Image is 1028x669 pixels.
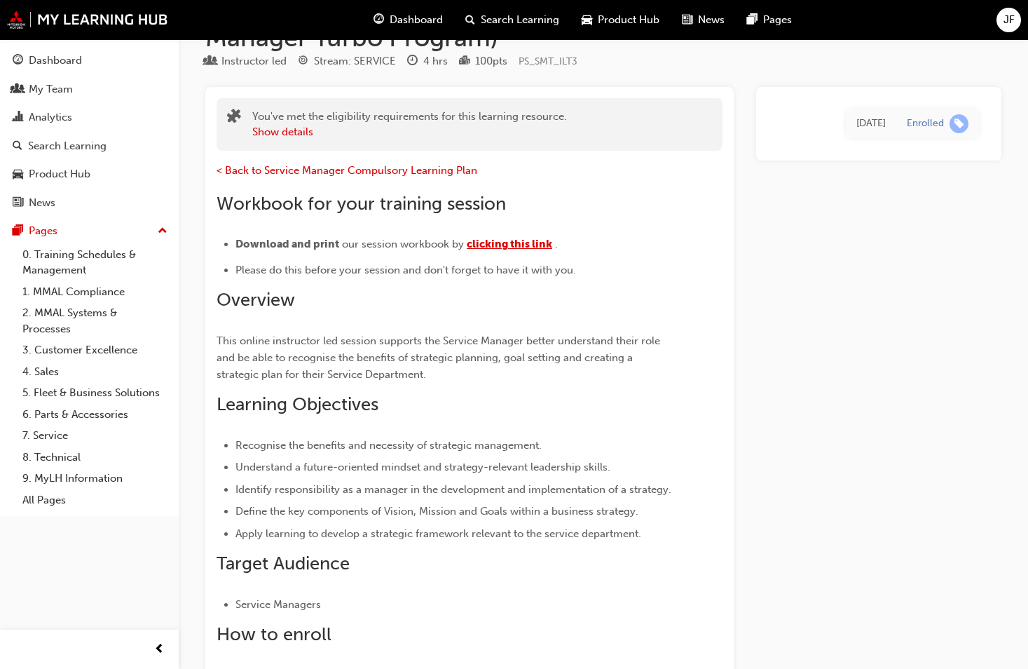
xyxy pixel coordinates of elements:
div: Product Hub [29,166,90,182]
div: 4 hrs [423,53,448,69]
a: guage-iconDashboard [362,6,454,34]
a: clicking this link [467,238,552,250]
div: Search Learning [28,138,107,154]
span: Please do this before your session and don't forget to have it with you. [235,264,576,276]
a: 4. Sales [17,361,173,383]
a: All Pages [17,489,173,511]
span: learningResourceType_INSTRUCTOR_LED-icon [205,55,216,68]
div: Thu Jul 24 2025 10:31:14 GMT+1000 (Australian Eastern Standard Time) [856,116,886,132]
span: prev-icon [154,641,165,658]
button: Pages [6,218,173,244]
span: Identify responsibility as a manager in the development and implementation of a strategy. [235,483,671,496]
span: How to enroll [217,623,331,645]
span: podium-icon [459,55,470,68]
span: Apply learning to develop a strategic framework relevant to the service department. [235,527,641,540]
div: Duration [407,53,448,70]
a: 7. Service [17,425,173,447]
a: 1. MMAL Compliance [17,281,173,303]
a: 3. Customer Excellence [17,339,173,361]
a: Analytics [6,104,173,130]
div: You've met the eligibility requirements for this learning resource. [252,109,567,140]
a: search-iconSearch Learning [454,6,570,34]
a: 8. Technical [17,447,173,468]
a: 5. Fleet & Business Solutions [17,382,173,404]
a: car-iconProduct Hub [570,6,671,34]
span: pages-icon [747,11,758,29]
span: Learning resource code [519,55,577,67]
div: Pages [29,223,57,239]
span: Pages [763,12,792,28]
span: Define the key components of Vision, Mission and Goals within a business strategy. [235,505,638,518]
a: pages-iconPages [736,6,803,34]
span: learningRecordVerb_ENROLL-icon [950,114,968,133]
a: My Team [6,76,173,102]
a: news-iconNews [671,6,736,34]
div: My Team [29,81,73,97]
div: News [29,195,55,211]
img: mmal [7,11,168,29]
span: up-icon [158,222,167,241]
span: Understand a future-oriented mindset and strategy-relevant leadership skills. [235,461,610,473]
span: Dashboard [390,12,443,28]
span: car-icon [13,168,23,181]
div: 100 pts [475,53,507,69]
a: 0. Training Schedules & Management [17,244,173,281]
div: Instructor led [221,53,287,69]
span: guage-icon [13,55,23,67]
a: Dashboard [6,48,173,74]
span: Search Learning [481,12,559,28]
div: Enrolled [907,117,944,130]
span: car-icon [582,11,592,29]
a: Search Learning [6,133,173,159]
button: DashboardMy TeamAnalyticsSearch LearningProduct HubNews [6,45,173,218]
button: Show details [252,124,313,140]
span: target-icon [298,55,308,68]
span: Overview [217,289,295,311]
span: news-icon [13,197,23,210]
span: puzzle-icon [227,110,241,126]
a: Product Hub [6,161,173,187]
span: Product Hub [598,12,659,28]
span: search-icon [13,140,22,153]
span: Workbook for your training session [217,193,506,215]
div: Type [205,53,287,70]
a: 6. Parts & Accessories [17,404,173,426]
span: . [555,238,558,250]
span: This online instructor led session supports the Service Manager better understand their role and ... [217,334,663,381]
span: Recognise the benefits and necessity of strategic management. [235,439,542,452]
a: < Back to Service Manager Compulsory Learning Plan [217,164,477,177]
div: Stream: SERVICE [314,53,396,69]
span: Service Managers [235,598,321,611]
span: Target Audience [217,553,350,574]
div: Points [459,53,507,70]
span: people-icon [13,83,23,96]
span: chart-icon [13,111,23,124]
span: Learning Objectives [217,393,378,415]
span: clock-icon [407,55,418,68]
span: news-icon [682,11,692,29]
div: Dashboard [29,53,82,69]
a: 9. MyLH Information [17,468,173,489]
div: Analytics [29,109,72,126]
button: JF [996,8,1021,32]
a: 2. MMAL Systems & Processes [17,302,173,339]
span: JF [1003,12,1015,28]
span: pages-icon [13,225,23,238]
a: News [6,190,173,216]
span: our session workbook by [342,238,464,250]
span: News [698,12,725,28]
span: guage-icon [373,11,384,29]
div: Stream [298,53,396,70]
span: search-icon [465,11,475,29]
span: Download and print [235,238,339,250]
